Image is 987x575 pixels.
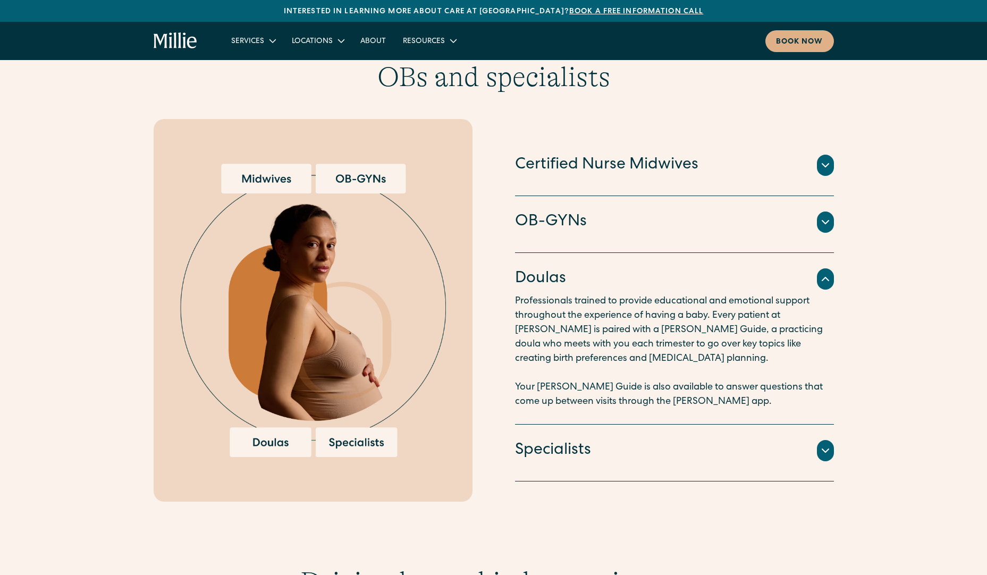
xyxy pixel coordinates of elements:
[154,32,198,49] a: home
[180,164,446,457] img: Pregnant woman surrounded by options for maternity care providers, including midwives, OB-GYNs, d...
[283,32,352,49] div: Locations
[776,37,823,48] div: Book now
[765,30,834,52] a: Book now
[515,268,566,290] h4: Doulas
[515,439,591,462] h4: Specialists
[515,154,698,176] h4: Certified Nurse Midwives
[352,32,394,49] a: About
[223,32,283,49] div: Services
[231,36,264,47] div: Services
[292,36,333,47] div: Locations
[394,32,464,49] div: Resources
[290,27,698,94] h2: Midwifery-led care backed by OBs and specialists
[569,8,703,15] a: Book a free information call
[515,294,834,409] p: Professionals trained to provide educational and emotional support throughout the experience of h...
[403,36,445,47] div: Resources
[515,211,587,233] h4: OB-GYNs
